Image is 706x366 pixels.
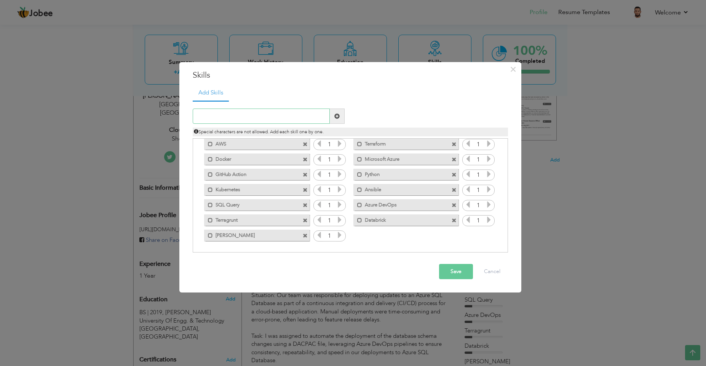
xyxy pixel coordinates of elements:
[476,264,508,279] button: Cancel
[362,138,439,148] label: Terraform
[362,153,439,163] label: Microsoft Azure
[213,214,290,224] label: Terragrunt
[362,199,439,209] label: Azure DevOps
[507,63,519,75] button: Close
[193,85,229,102] a: Add Skills
[362,214,439,224] label: Databrick
[213,153,290,163] label: Docker
[193,70,508,81] h3: Skills
[213,230,290,239] label: Jenkins
[194,129,324,135] span: Special characters are not allowed. Add each skill one by one.
[213,138,290,148] label: AWS
[213,184,290,193] label: Kubernetes
[213,169,290,178] label: GitHub Action
[439,264,473,279] button: Save
[213,199,290,209] label: SQL Query
[362,184,439,193] label: Ansible
[362,169,439,178] label: Python
[510,62,516,76] span: ×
